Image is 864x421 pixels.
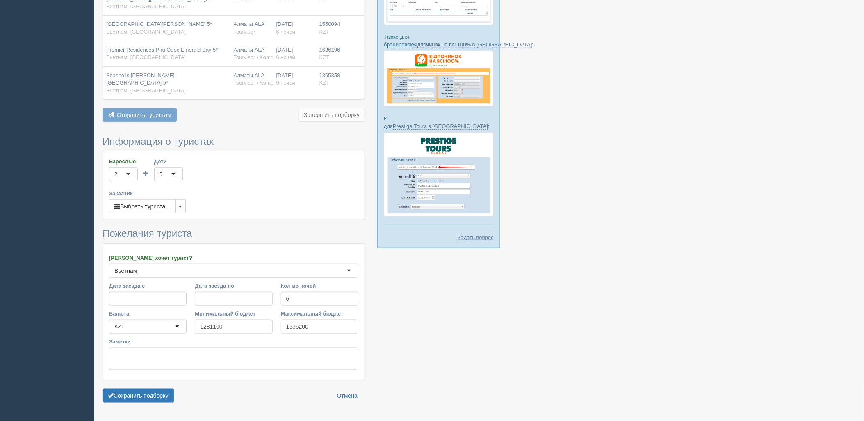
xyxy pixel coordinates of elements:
[234,72,270,87] div: Алматы ALA
[319,47,340,53] span: 1636196
[103,389,174,403] button: Сохранить подборку
[319,21,340,27] span: 1550094
[384,33,494,48] p: Также для бронировок :
[319,80,330,86] span: KZT
[384,51,494,107] img: otdihnavse100--%D1%84%D0%BE%D1%80%D0%BC%D0%B0-%D0%B1%D1%80%D0%BE%D0%BD%D0%B8%D1%80%D0%BE%D0%B2%D0...
[195,282,272,290] label: Дата заезда по
[319,54,330,60] span: KZT
[281,310,358,318] label: Максимальный бюджет
[413,41,532,48] a: Відпочинок на всі 100% в [GEOGRAPHIC_DATA]
[276,72,313,87] div: [DATE]
[109,199,176,213] button: Выбрать туриста...
[114,267,137,275] div: Вьетнам
[103,108,177,122] button: Отправить туристам
[109,310,187,318] label: Валюта
[384,114,494,130] p: И для :
[114,323,125,331] div: KZT
[234,29,255,35] span: Tourvisor
[276,54,295,60] span: 6 ночей
[234,46,270,62] div: Алматы ALA
[106,21,212,27] span: [GEOGRAPHIC_DATA][PERSON_NAME] 5*
[234,54,291,60] span: Tourvisor / Kompas (KZ)
[458,233,494,241] a: Задать вопрос
[109,254,358,262] label: [PERSON_NAME] хочет турист?
[276,46,313,62] div: [DATE]
[319,29,330,35] span: KZT
[114,170,117,178] div: 2
[106,72,175,86] span: Seashells [PERSON_NAME][GEOGRAPHIC_DATA] 5*
[109,282,187,290] label: Дата заезда с
[281,292,358,306] input: 7-10 или 7,10,14
[332,389,363,403] a: Отмена
[319,72,340,78] span: 1365358
[276,21,313,36] div: [DATE]
[160,170,162,178] div: 0
[103,136,365,147] h3: Информация о туристах
[117,112,171,118] span: Отправить туристам
[234,21,270,36] div: Алматы ALA
[393,123,488,130] a: Prestige Tours в [GEOGRAPHIC_DATA]
[384,132,494,217] img: prestige-tours-booking-form-crm-for-travel-agents.png
[106,29,186,35] span: Вьетнам, [GEOGRAPHIC_DATA]
[106,47,218,53] span: Premier Residences Phu Quoc Emerald Bay 5*
[103,228,192,239] span: Пожелания туриста
[234,80,291,86] span: Tourvisor / Kompas (KZ)
[106,3,186,9] span: Вьетнам, [GEOGRAPHIC_DATA]
[154,158,183,165] label: Дети
[109,338,358,345] label: Заметки
[281,282,358,290] label: Кол-во ночей
[299,108,365,122] button: Завершить подборку
[109,158,138,165] label: Взрослые
[109,190,358,197] label: Заказчик
[195,310,272,318] label: Минимальный бюджет
[106,87,186,94] span: Вьетнам, [GEOGRAPHIC_DATA]
[106,54,186,60] span: Вьетнам, [GEOGRAPHIC_DATA]
[276,80,295,86] span: 6 ночей
[276,29,295,35] span: 6 ночей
